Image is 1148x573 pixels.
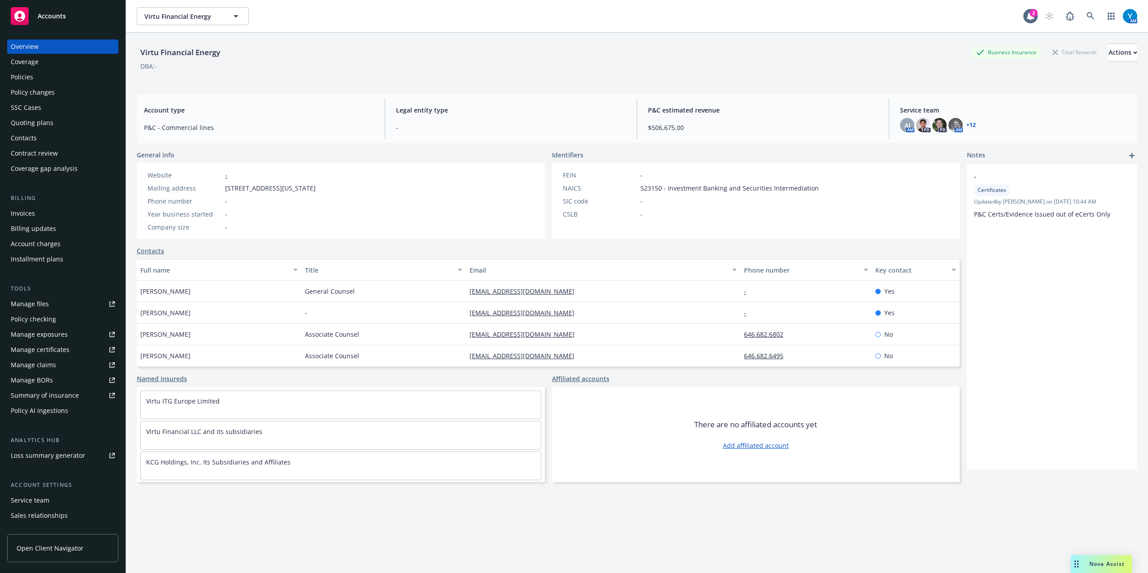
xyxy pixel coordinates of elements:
div: Manage certificates [11,343,70,357]
div: Policy checking [11,312,56,326]
div: Manage files [11,297,49,311]
span: Certificates [978,186,1006,194]
a: Service team [7,493,118,508]
span: Updated by [PERSON_NAME] on [DATE] 10:44 AM [974,198,1130,206]
div: Phone number [744,265,859,275]
button: Phone number [740,259,872,281]
a: Virtu ITG Europe Limited [146,397,220,405]
a: Virtu Financial LLC and its subsidiaries [146,427,262,436]
a: Installment plans [7,252,118,266]
a: Add affiliated account [723,441,789,450]
a: [EMAIL_ADDRESS][DOMAIN_NAME] [470,287,582,295]
span: Open Client Navigator [17,543,83,553]
div: Policies [11,70,33,84]
a: Quoting plans [7,116,118,130]
div: Phone number [148,196,222,206]
a: SSC Cases [7,100,118,115]
div: Coverage [11,55,39,69]
div: Manage claims [11,358,56,372]
span: Nova Assist [1089,560,1125,568]
a: Account charges [7,237,118,251]
span: Identifiers [552,150,583,160]
a: Contacts [7,131,118,145]
img: photo [948,118,963,132]
div: Business Insurance [972,47,1041,58]
a: Manage certificates [7,343,118,357]
div: Year business started [148,209,222,219]
button: Email [466,259,740,281]
img: photo [916,118,931,132]
img: photo [1123,9,1137,23]
span: General Counsel [305,286,355,296]
div: Title [305,265,452,275]
span: P&C estimated revenue [648,105,878,115]
a: Policies [7,70,118,84]
span: Associate Counsel [305,351,359,360]
span: Legal entity type [396,105,626,115]
div: Account settings [7,481,118,490]
span: 523150 - Investment Banking and Securities Intermediation [640,183,819,193]
button: Key contact [872,259,960,281]
div: Billing [7,194,118,203]
div: Total Rewards [1048,47,1101,58]
span: Service team [900,105,1130,115]
span: Virtu Financial Energy [144,12,222,21]
div: Service team [11,493,49,508]
div: NAICS [563,183,637,193]
div: Company size [148,222,222,232]
div: Analytics hub [7,436,118,445]
a: Contract review [7,146,118,161]
span: - [640,196,643,206]
div: Policy changes [11,85,55,100]
a: - [744,308,753,317]
a: Policy AI ingestions [7,404,118,418]
div: Installment plans [11,252,63,266]
span: - [974,172,1107,181]
div: SIC code [563,196,637,206]
a: Coverage [7,55,118,69]
a: [EMAIL_ADDRESS][DOMAIN_NAME] [470,308,582,317]
button: Virtu Financial Energy [137,7,249,25]
div: Related accounts [11,524,62,538]
span: - [640,170,643,180]
a: Named insureds [137,374,187,383]
a: Overview [7,39,118,54]
a: Affiliated accounts [552,374,609,383]
a: Switch app [1102,7,1120,25]
div: 2 [1030,9,1038,17]
div: Email [470,265,727,275]
div: SSC Cases [11,100,41,115]
span: General info [137,150,174,160]
span: There are no affiliated accounts yet [694,419,817,430]
a: Coverage gap analysis [7,161,118,176]
span: Yes [884,308,895,317]
span: Yes [884,286,895,296]
div: Coverage gap analysis [11,161,78,176]
span: No [884,351,893,360]
a: add [1126,150,1137,161]
div: CSLB [563,209,637,219]
div: Contacts [11,131,37,145]
span: [PERSON_NAME] [140,330,191,339]
div: Policy AI ingestions [11,404,68,418]
div: Key contact [875,265,946,275]
a: Start snowing [1040,7,1058,25]
a: Sales relationships [7,508,118,523]
span: P&C Certs/Evidence Issued out of eCerts Only [974,210,1110,218]
a: Contacts [137,246,164,256]
div: Website [148,170,222,180]
div: Quoting plans [11,116,53,130]
span: P&C - Commercial lines [144,123,374,132]
span: Associate Counsel [305,330,359,339]
div: Sales relationships [11,508,68,523]
span: - [640,209,643,219]
span: [PERSON_NAME] [140,286,191,296]
div: -CertificatesUpdatedby [PERSON_NAME] on [DATE] 10:44 AMP&C Certs/Evidence Issued out of eCerts Only [967,165,1137,226]
div: Overview [11,39,39,54]
a: Manage claims [7,358,118,372]
span: - [305,308,307,317]
a: +12 [966,122,976,128]
span: - [225,209,227,219]
div: Account charges [11,237,61,251]
a: Policy changes [7,85,118,100]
